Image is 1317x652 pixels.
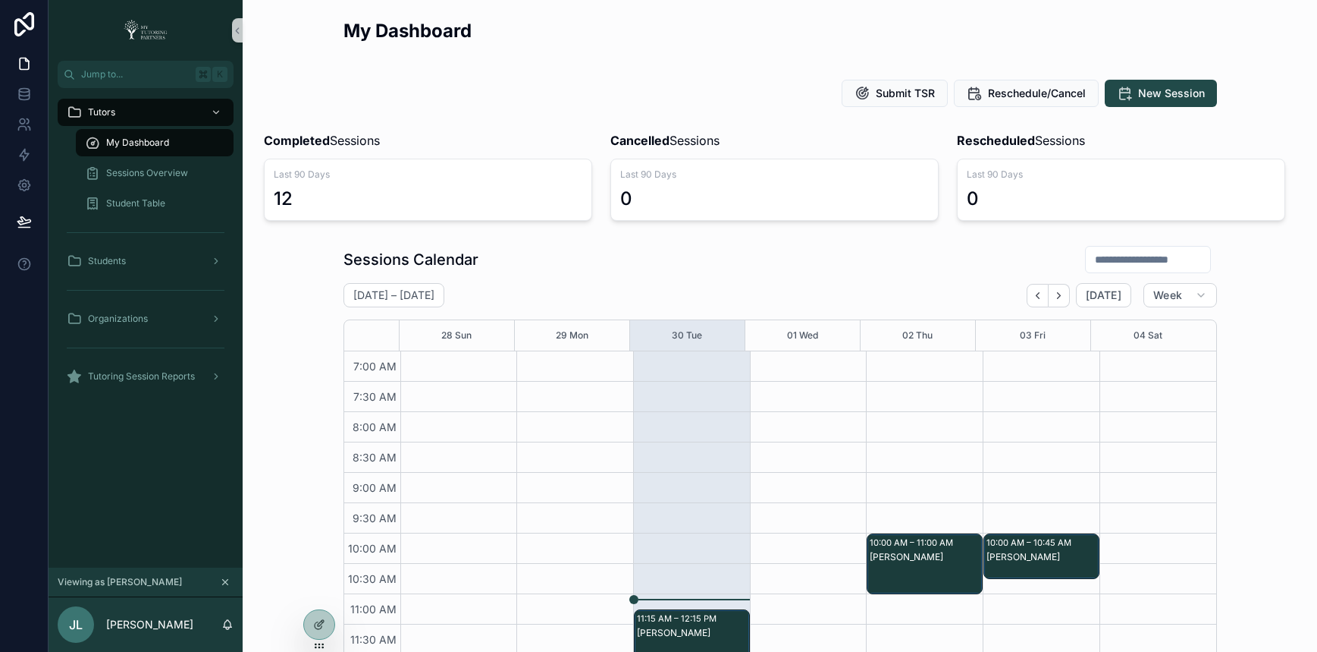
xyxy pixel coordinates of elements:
[349,451,400,464] span: 8:30 AM
[58,99,234,126] a: Tutors
[876,86,935,101] span: Submit TSR
[76,190,234,217] a: Student Table
[1086,288,1121,302] span: [DATE]
[986,551,1098,563] div: [PERSON_NAME]
[610,133,669,148] strong: Cancelled
[69,616,83,634] span: JL
[1138,86,1205,101] span: New Session
[610,131,720,150] span: Sessions
[88,106,115,118] span: Tutors
[988,86,1086,101] span: Reschedule/Cancel
[620,187,632,211] div: 0
[986,535,1075,550] div: 10:00 AM – 10:45 AM
[274,169,582,181] span: Last 90 Days
[58,247,234,275] a: Students
[350,390,400,403] span: 7:30 AM
[88,313,148,325] span: Organizations
[88,370,195,383] span: Tutoring Session Reports
[81,68,190,80] span: Jump to...
[957,131,1085,150] span: Sessions
[76,159,234,187] a: Sessions Overview
[76,129,234,156] a: My Dashboard
[967,169,1275,181] span: Last 90 Days
[350,360,400,373] span: 7:00 AM
[1020,320,1046,351] button: 03 Fri
[346,633,400,646] span: 11:30 AM
[88,255,126,267] span: Students
[344,572,400,585] span: 10:30 AM
[58,305,234,332] a: Organizations
[870,551,981,563] div: [PERSON_NAME]
[867,534,982,594] div: 10:00 AM – 11:00 AM[PERSON_NAME]
[346,603,400,616] span: 11:00 AM
[343,249,478,270] h1: Sessions Calendar
[58,363,234,390] a: Tutoring Session Reports
[902,320,933,351] button: 02 Thu
[58,61,234,88] button: Jump to...K
[349,481,400,494] span: 9:00 AM
[1105,80,1217,107] button: New Session
[967,187,979,211] div: 0
[1153,288,1182,302] span: Week
[984,534,1099,578] div: 10:00 AM – 10:45 AM[PERSON_NAME]
[343,18,472,43] h2: My Dashboard
[106,137,169,149] span: My Dashboard
[106,197,165,209] span: Student Table
[870,535,957,550] div: 10:00 AM – 11:00 AM
[274,187,293,211] div: 12
[58,576,182,588] span: Viewing as [PERSON_NAME]
[637,611,720,626] div: 11:15 AM – 12:15 PM
[1049,284,1070,307] button: Next
[49,88,243,410] div: scrollable content
[637,627,748,639] div: [PERSON_NAME]
[214,68,226,80] span: K
[787,320,818,351] button: 01 Wed
[119,18,172,43] img: App logo
[1027,284,1049,307] button: Back
[954,80,1099,107] button: Reschedule/Cancel
[441,320,472,351] button: 28 Sun
[556,320,588,351] button: 29 Mon
[106,617,193,632] p: [PERSON_NAME]
[349,512,400,524] span: 9:30 AM
[1134,320,1162,351] button: 04 Sat
[264,131,380,150] span: Sessions
[344,542,400,555] span: 10:00 AM
[106,167,188,179] span: Sessions Overview
[264,133,330,148] strong: Completed
[842,80,948,107] button: Submit TSR
[672,320,702,351] button: 30 Tue
[1076,283,1131,307] button: [DATE]
[349,420,400,433] span: 8:00 AM
[620,169,929,181] span: Last 90 Days
[1143,283,1216,307] button: Week
[957,133,1035,148] strong: Rescheduled
[353,288,434,303] h2: [DATE] – [DATE]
